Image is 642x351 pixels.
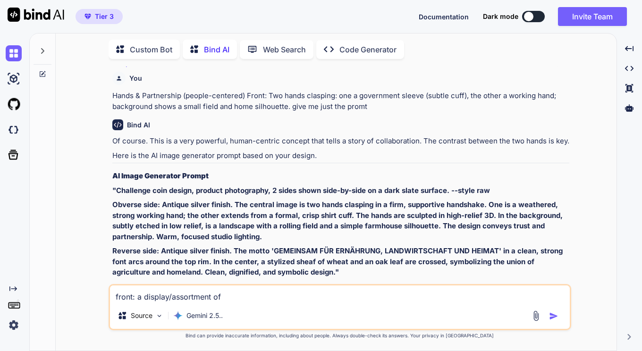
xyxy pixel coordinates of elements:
[6,71,22,87] img: ai-studio
[109,332,571,339] p: Bind can provide inaccurate information, including about people. Always double-check its answers....
[186,311,223,320] p: Gemini 2.5..
[112,186,490,195] strong: "Challenge coin design, product photography, 2 sides shown side-by-side on a dark slate surface. ...
[155,312,163,320] img: Pick Models
[263,44,306,55] p: Web Search
[95,12,114,21] span: Tier 3
[6,317,22,333] img: settings
[204,44,229,55] p: Bind AI
[339,44,397,55] p: Code Generator
[6,45,22,61] img: chat
[8,8,64,22] img: Bind AI
[127,120,150,130] h6: Bind AI
[110,285,570,302] textarea: front: a display/assortment of
[131,311,152,320] p: Source
[173,311,183,320] img: Gemini 2.5 Pro
[112,91,569,112] p: Hands & Partnership (people-centered) Front: Two hands clasping: one a government sleeve (subtle ...
[419,12,469,22] button: Documentation
[112,136,569,147] p: Of course. This is a very powerful, human-centric concept that tells a story of collaboration. Th...
[6,122,22,138] img: darkCloudIdeIcon
[112,171,209,180] strong: AI Image Generator Prompt
[76,9,123,24] button: premiumTier 3
[112,200,565,241] strong: Obverse side: Antique silver finish. The central image is two hands clasping in a firm, supportiv...
[112,246,565,276] strong: Reverse side: Antique silver finish. The motto 'GEMEINSAM FÜR ERNÄHRUNG, LANDWIRTSCHAFT UND HEIMA...
[419,13,469,21] span: Documentation
[6,96,22,112] img: githubLight
[483,12,518,21] span: Dark mode
[84,14,91,19] img: premium
[558,7,627,26] button: Invite Team
[549,311,558,321] img: icon
[130,44,172,55] p: Custom Bot
[531,310,541,321] img: attachment
[129,74,142,83] h6: You
[112,150,569,161] p: Here is the AI image generator prompt based on your design.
